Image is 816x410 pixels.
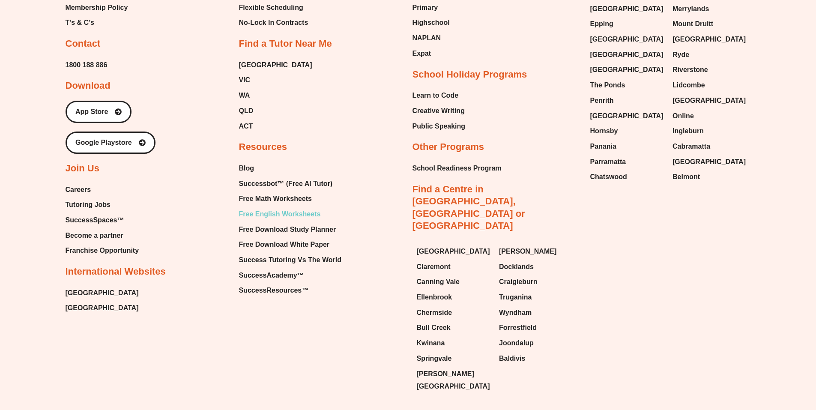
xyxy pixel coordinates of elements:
[590,125,664,138] a: Hornsby
[417,352,491,365] a: Springvale
[499,337,534,350] span: Joondalup
[412,89,466,102] a: Learn to Code
[590,79,625,92] span: The Ponds
[673,313,816,410] iframe: Chat Widget
[417,368,491,393] a: [PERSON_NAME][GEOGRAPHIC_DATA]
[590,140,616,153] span: Panania
[239,141,287,153] h2: Resources
[239,177,341,190] a: Successbot™ (Free AI Tutor)
[673,3,747,15] a: Merrylands
[412,1,454,14] a: Primary
[673,171,747,183] a: Belmont
[673,3,709,15] span: Merrylands
[673,156,747,168] a: [GEOGRAPHIC_DATA]
[417,337,491,350] a: Kwinana
[417,245,491,258] a: [GEOGRAPHIC_DATA]
[66,80,111,92] h2: Download
[412,32,454,45] a: NAPLAN
[590,3,664,15] a: [GEOGRAPHIC_DATA]
[66,244,139,257] a: Franchise Opportunity
[499,352,525,365] span: Baldivis
[239,105,312,117] a: QLD
[412,141,484,153] h2: Other Programs
[673,125,747,138] a: Ingleburn
[673,63,708,76] span: Riverstone
[673,18,713,30] span: Mount Druitt
[66,16,128,29] a: T’s & C’s
[66,132,155,154] a: Google Playstore
[673,140,747,153] a: Cabramatta
[66,287,139,299] span: [GEOGRAPHIC_DATA]
[673,48,747,61] a: Ryde
[239,208,321,221] span: Free English Worksheets
[239,208,341,221] a: Free English Worksheets
[66,16,94,29] span: T’s & C’s
[417,291,491,304] a: Ellenbrook
[412,47,454,60] a: Expat
[239,238,330,251] span: Free Download White Paper
[417,337,445,350] span: Kwinana
[239,177,333,190] span: Successbot™ (Free AI Tutor)
[239,223,341,236] a: Free Download Study Planner
[412,120,466,133] span: Public Speaking
[66,198,139,211] a: Tutoring Jobs
[417,306,491,319] a: Chermside
[673,33,746,46] span: [GEOGRAPHIC_DATA]
[239,1,312,14] a: Flexible Scheduling
[412,162,502,175] span: School Readiness Program
[417,275,460,288] span: Canning Vale
[239,162,341,175] a: Blog
[239,89,312,102] a: WA
[499,352,573,365] a: Baldivis
[499,321,537,334] span: Forrestfield
[590,125,618,138] span: Hornsby
[673,156,746,168] span: [GEOGRAPHIC_DATA]
[66,101,132,123] a: App Store
[239,89,250,102] span: WA
[239,284,309,297] span: SuccessResources™
[673,33,747,46] a: [GEOGRAPHIC_DATA]
[590,94,614,107] span: Penrith
[412,69,527,81] h2: School Holiday Programs
[239,38,332,50] h2: Find a Tutor Near Me
[239,105,254,117] span: QLD
[239,120,253,133] span: ACT
[66,1,128,14] span: Membership Policy
[66,229,123,242] span: Become a partner
[239,238,341,251] a: Free Download White Paper
[75,108,108,115] span: App Store
[66,59,108,72] a: 1800 188 886
[239,284,341,297] a: SuccessResources™
[590,33,664,46] span: [GEOGRAPHIC_DATA]
[590,33,664,46] a: [GEOGRAPHIC_DATA]
[499,291,573,304] a: Truganina
[673,140,710,153] span: Cabramatta
[499,245,573,258] a: [PERSON_NAME]
[673,48,689,61] span: Ryde
[499,275,573,288] a: Craigieburn
[66,302,139,314] a: [GEOGRAPHIC_DATA]
[590,48,664,61] span: [GEOGRAPHIC_DATA]
[239,74,312,87] a: VIC
[417,245,490,258] span: [GEOGRAPHIC_DATA]
[590,18,664,30] a: Epping
[239,192,312,205] span: Free Math Worksheets
[75,139,132,146] span: Google Playstore
[412,32,441,45] span: NAPLAN
[239,162,254,175] span: Blog
[66,266,166,278] h2: International Websites
[412,184,525,231] a: Find a Centre in [GEOGRAPHIC_DATA], [GEOGRAPHIC_DATA] or [GEOGRAPHIC_DATA]
[673,79,705,92] span: Lidcombe
[239,59,312,72] span: [GEOGRAPHIC_DATA]
[417,260,451,273] span: Claremont
[239,254,341,266] a: Success Tutoring Vs The World
[412,105,466,117] a: Creative Writing
[499,306,573,319] a: Wyndham
[66,183,91,196] span: Careers
[412,16,454,29] a: Highschool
